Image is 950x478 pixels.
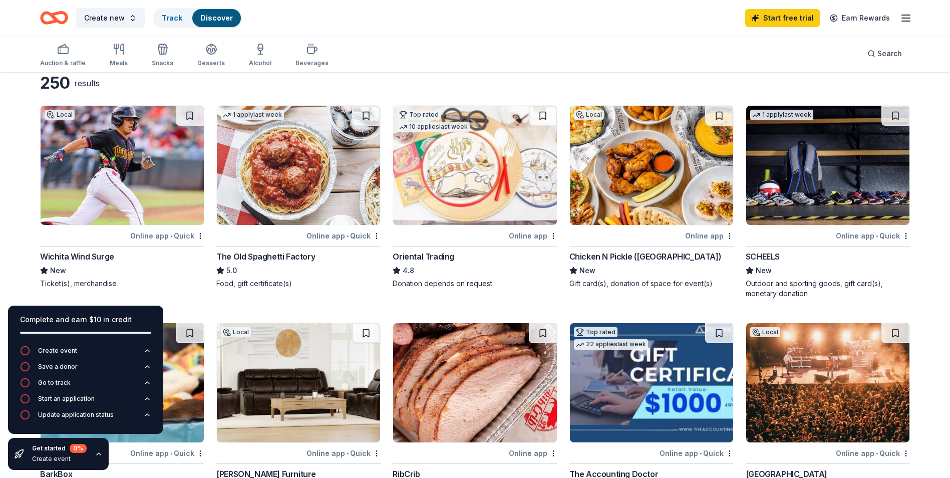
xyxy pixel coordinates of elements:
div: Local [45,110,75,120]
div: Local [750,327,780,337]
a: Image for Wichita Wind SurgeLocalOnline app•QuickWichita Wind SurgeNewTicket(s), merchandise [40,105,204,289]
span: Create new [84,12,125,24]
a: Home [40,6,68,30]
div: Go to track [38,379,71,387]
div: Get started [32,444,87,453]
img: Image for The Accounting Doctor [570,323,733,442]
div: 250 [40,73,70,93]
div: Desserts [197,59,225,67]
div: Online app Quick [306,229,381,242]
div: 0 % [70,444,87,453]
button: TrackDiscover [153,8,242,28]
span: • [876,232,878,240]
div: 1 apply last week [221,110,284,120]
div: Local [221,327,251,337]
button: Create new [76,8,145,28]
button: Start an application [20,394,151,410]
img: Image for SCHEELS [746,106,909,225]
div: Update application status [38,411,114,419]
span: • [170,449,172,457]
img: Image for Chicken N Pickle (Wichita) [570,106,733,225]
div: Create event [32,455,87,463]
img: Image for Bob Mills Furniture [217,323,380,442]
div: Wichita Wind Surge [40,251,114,263]
div: Food, gift certificate(s) [216,279,381,289]
div: Online app [685,229,734,242]
span: Search [877,48,902,60]
div: Donation depends on request [393,279,557,289]
a: Image for The Old Spaghetti Factory1 applylast weekOnline app•QuickThe Old Spaghetti Factory5.0Fo... [216,105,381,289]
div: Online app Quick [660,447,734,459]
div: 10 applies last week [397,122,470,132]
span: New [756,265,772,277]
div: results [74,77,100,89]
div: Top rated [397,110,441,120]
img: Image for Wichita Wind Surge [41,106,204,225]
div: The Old Spaghetti Factory [216,251,315,263]
span: 4.8 [403,265,414,277]
span: • [700,449,702,457]
button: Search [859,44,910,64]
span: • [876,449,878,457]
div: Oriental Trading [393,251,454,263]
span: • [347,449,349,457]
div: Online app Quick [836,447,910,459]
div: Alcohol [249,59,271,67]
div: Local [574,110,604,120]
img: Image for The Old Spaghetti Factory [217,106,380,225]
button: Create event [20,346,151,362]
a: Discover [200,14,233,22]
button: Beverages [295,39,329,72]
img: Image for RibCrib [393,323,556,442]
button: Go to track [20,378,151,394]
button: Alcohol [249,39,271,72]
button: Auction & raffle [40,39,86,72]
div: SCHEELS [746,251,780,263]
a: Earn Rewards [824,9,896,27]
div: Chicken N Pickle ([GEOGRAPHIC_DATA]) [569,251,722,263]
span: New [579,265,595,277]
button: Snacks [152,39,173,72]
div: Create event [38,347,77,355]
button: Desserts [197,39,225,72]
span: • [347,232,349,240]
div: Online app Quick [836,229,910,242]
div: 22 applies last week [574,339,648,350]
img: Image for Oriental Trading [393,106,556,225]
div: Auction & raffle [40,59,86,67]
div: Snacks [152,59,173,67]
div: Online app Quick [130,229,204,242]
div: Online app Quick [306,447,381,459]
a: Start free trial [745,9,820,27]
span: 5.0 [226,265,237,277]
a: Image for SCHEELS1 applylast weekOnline app•QuickSCHEELSNewOutdoor and sporting goods, gift card(... [746,105,910,299]
div: Online app [509,447,557,459]
div: Ticket(s), merchandise [40,279,204,289]
span: • [170,232,172,240]
div: Gift card(s), donation of space for event(s) [569,279,734,289]
div: Top rated [574,327,617,337]
button: Save a donor [20,362,151,378]
div: Beverages [295,59,329,67]
div: 1 apply last week [750,110,813,120]
a: Track [162,14,182,22]
div: Online app [509,229,557,242]
div: Meals [110,59,128,67]
div: Complete and earn $10 in credit [20,314,151,326]
button: Update application status [20,410,151,426]
div: Outdoor and sporting goods, gift card(s), monetary donation [746,279,910,299]
img: Image for Park City Arena [746,323,909,442]
a: Image for Chicken N Pickle (Wichita)LocalOnline appChicken N Pickle ([GEOGRAPHIC_DATA])NewGift ca... [569,105,734,289]
div: Save a donor [38,363,78,371]
span: New [50,265,66,277]
div: Start an application [38,395,95,403]
a: Image for Oriental TradingTop rated10 applieslast weekOnline appOriental Trading4.8Donation depen... [393,105,557,289]
button: Meals [110,39,128,72]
